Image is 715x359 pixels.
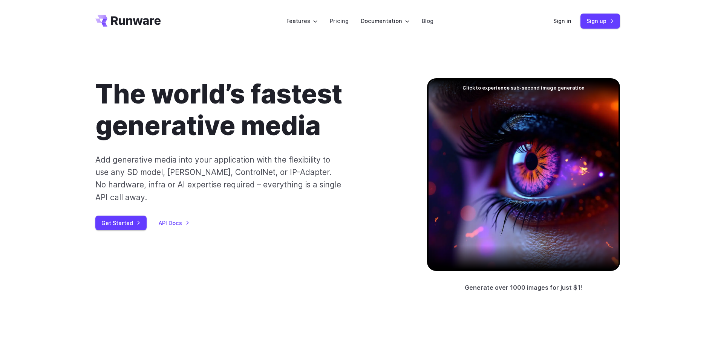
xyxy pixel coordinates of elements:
[465,283,582,293] p: Generate over 1000 images for just $1!
[422,17,433,25] a: Blog
[580,14,620,28] a: Sign up
[159,219,190,227] a: API Docs
[95,15,161,27] a: Go to /
[95,78,403,141] h1: The world’s fastest generative media
[553,17,571,25] a: Sign in
[286,17,318,25] label: Features
[361,17,410,25] label: Documentation
[95,216,147,230] a: Get Started
[330,17,349,25] a: Pricing
[95,154,341,204] p: Add generative media into your application with the flexibility to use any SD model, [PERSON_NAME...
